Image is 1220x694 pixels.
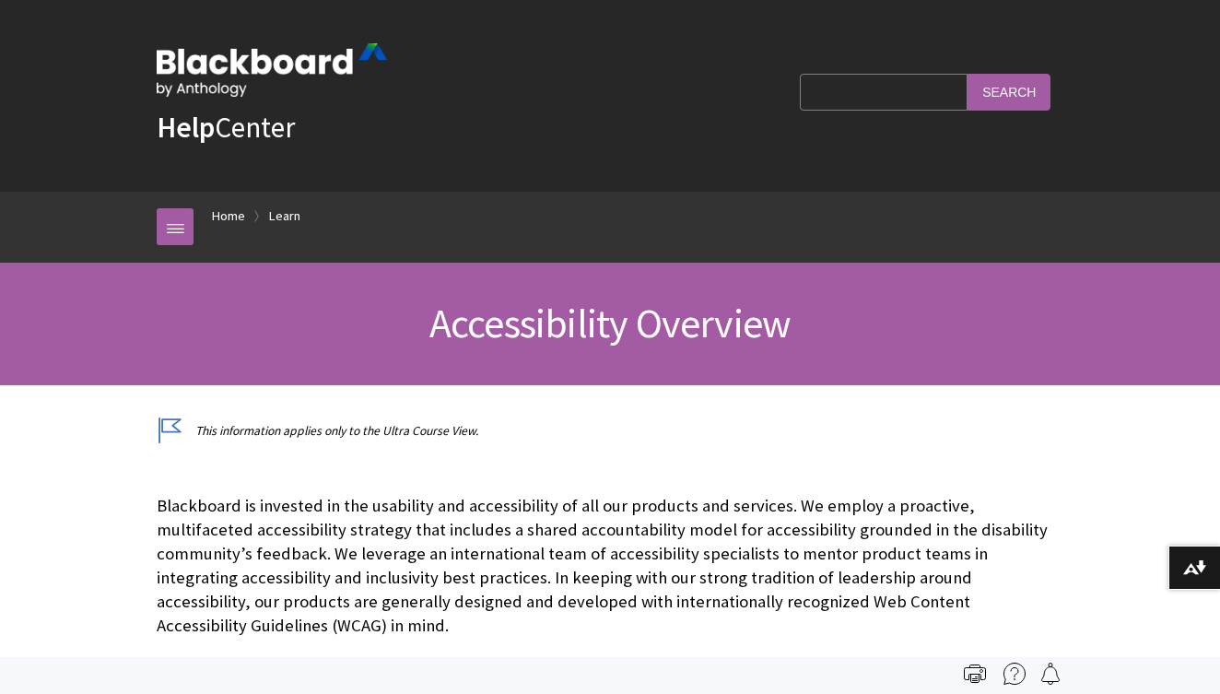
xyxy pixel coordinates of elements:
[157,109,215,146] strong: Help
[157,109,295,146] a: HelpCenter
[157,43,387,97] img: Blackboard by Anthology
[212,205,245,228] a: Home
[1003,663,1026,685] img: More help
[968,74,1050,110] input: Search
[157,422,1063,440] p: This information applies only to the Ultra Course View.
[157,494,1063,639] p: Blackboard is invested in the usability and accessibility of all our products and services. We em...
[1039,663,1062,685] img: Follow this page
[429,298,791,348] span: Accessibility Overview
[269,205,300,228] a: Learn
[964,663,986,685] img: Print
